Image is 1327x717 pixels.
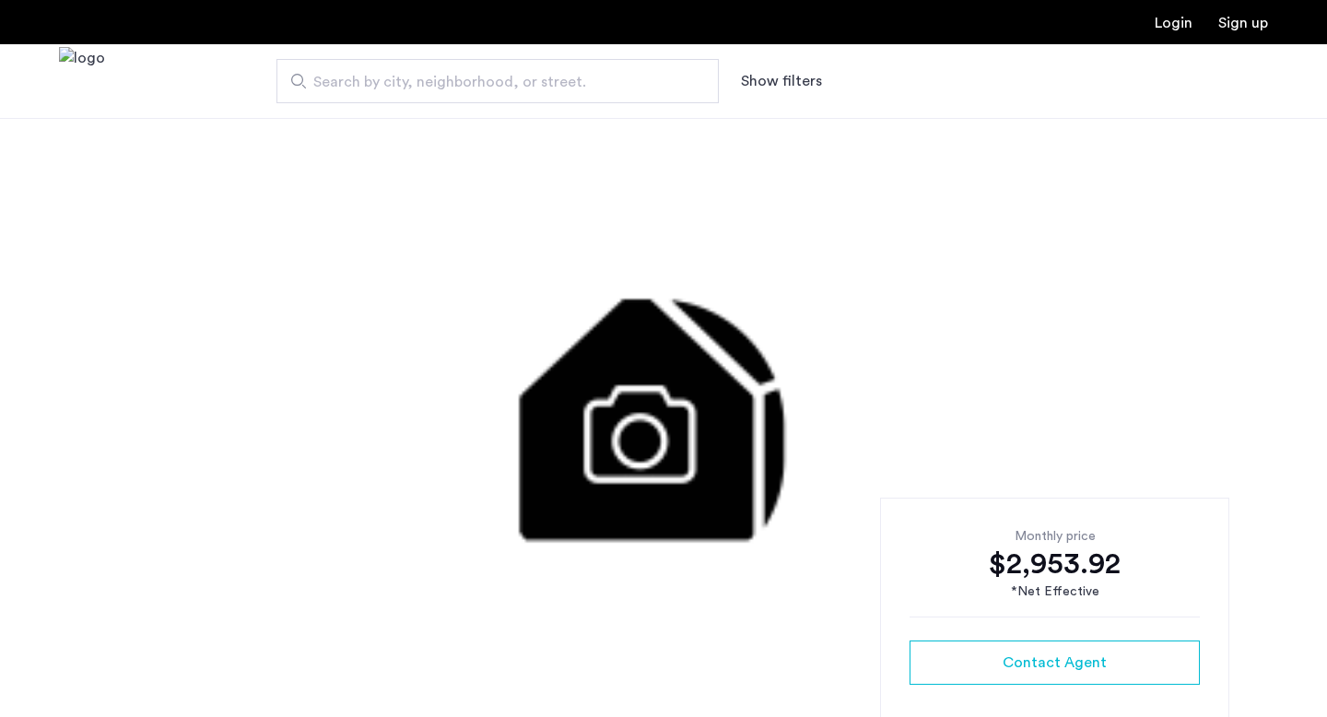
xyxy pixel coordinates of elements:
button: Show or hide filters [741,70,822,92]
a: Login [1155,16,1192,30]
img: 3.gif [239,118,1088,671]
div: *Net Effective [910,582,1200,602]
span: Search by city, neighborhood, or street. [313,71,667,93]
img: logo [59,47,105,116]
span: Contact Agent [1003,652,1107,674]
input: Apartment Search [276,59,719,103]
a: Registration [1218,16,1268,30]
div: $2,953.92 [910,546,1200,582]
a: Cazamio Logo [59,47,105,116]
button: button [910,641,1200,685]
div: Monthly price [910,527,1200,546]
